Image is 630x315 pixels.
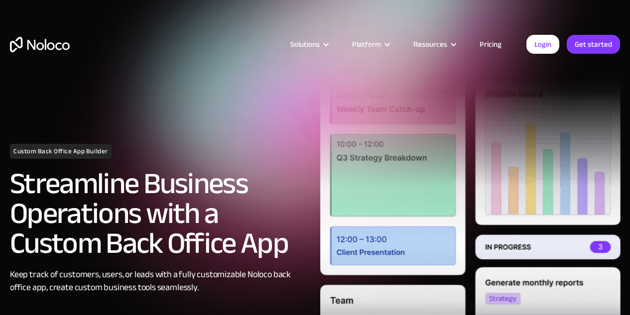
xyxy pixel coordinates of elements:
div: Keep track of customers, users, or leads with a fully customizable Noloco back office app, create... [10,268,310,294]
div: Resources [401,38,467,51]
h2: Streamline Business Operations with a Custom Back Office App [10,169,310,258]
div: Solutions [290,38,320,51]
div: Platform [352,38,381,51]
div: Platform [340,38,401,51]
h1: Custom Back Office App Builder [10,144,112,159]
a: Login [526,35,559,54]
div: Resources [413,38,447,51]
a: Pricing [467,38,514,51]
a: Get started [567,35,620,54]
div: Solutions [278,38,340,51]
a: home [10,37,70,52]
